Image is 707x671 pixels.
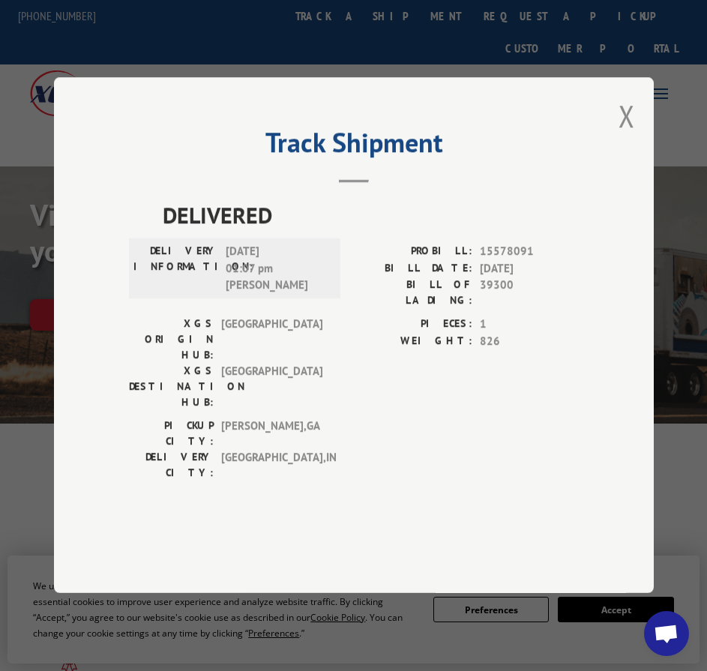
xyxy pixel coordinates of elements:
span: [GEOGRAPHIC_DATA] [221,316,322,364]
span: [DATE] 01:07 pm [PERSON_NAME] [226,244,327,295]
label: PICKUP CITY: [129,418,214,450]
span: 39300 [480,277,579,309]
label: XGS DESTINATION HUB: [129,364,214,411]
span: 15578091 [480,244,579,261]
label: XGS ORIGIN HUB: [129,316,214,364]
span: [GEOGRAPHIC_DATA] , IN [221,450,322,481]
label: BILL DATE: [354,260,472,277]
label: DELIVERY CITY: [129,450,214,481]
label: PIECES: [354,316,472,334]
h2: Track Shipment [129,132,579,160]
label: PROBILL: [354,244,472,261]
span: 826 [480,333,579,350]
span: [DATE] [480,260,579,277]
span: [GEOGRAPHIC_DATA] [221,364,322,411]
label: BILL OF LADING: [354,277,472,309]
label: DELIVERY INFORMATION: [133,244,218,295]
span: 1 [480,316,579,334]
label: WEIGHT: [354,333,472,350]
span: [PERSON_NAME] , GA [221,418,322,450]
button: Close modal [619,96,635,136]
span: DELIVERED [163,199,579,232]
div: Open chat [644,611,689,656]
